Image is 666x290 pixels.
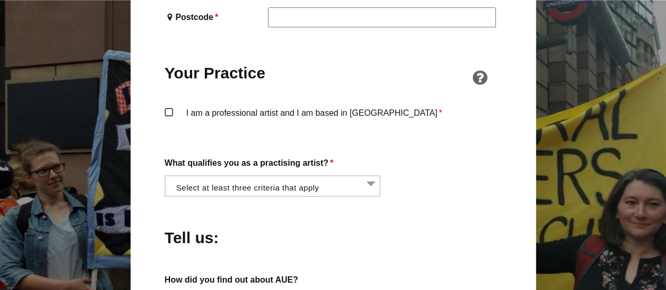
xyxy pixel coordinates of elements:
label: I am a professional artist and I am based in [GEOGRAPHIC_DATA] [165,106,502,137]
h2: Your Practice [165,63,266,83]
label: Postcode [165,10,266,24]
h2: Tell us: [165,227,266,247]
label: How did you find out about AUE? [165,272,502,286]
label: What qualifies you as a practising artist? [165,156,502,170]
